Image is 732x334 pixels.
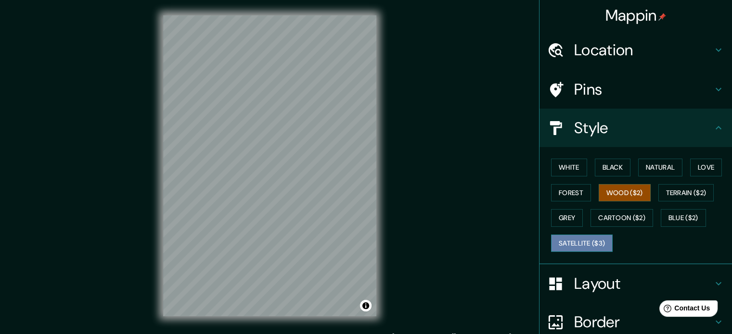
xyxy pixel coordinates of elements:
[539,70,732,109] div: Pins
[551,209,583,227] button: Grey
[638,159,682,176] button: Natural
[658,184,714,202] button: Terrain ($2)
[574,80,713,99] h4: Pins
[574,40,713,60] h4: Location
[574,312,713,332] h4: Border
[595,159,631,176] button: Black
[551,184,591,202] button: Forest
[591,209,653,227] button: Cartoon ($2)
[574,118,713,137] h4: Style
[574,274,713,293] h4: Layout
[163,15,376,316] canvas: Map
[690,159,722,176] button: Love
[599,184,651,202] button: Wood ($2)
[539,264,732,303] div: Layout
[658,13,666,21] img: pin-icon.png
[605,6,667,25] h4: Mappin
[551,235,613,252] button: Satellite ($3)
[539,31,732,69] div: Location
[646,297,721,323] iframe: Help widget launcher
[539,109,732,147] div: Style
[551,159,587,176] button: White
[661,209,706,227] button: Blue ($2)
[360,300,372,311] button: Toggle attribution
